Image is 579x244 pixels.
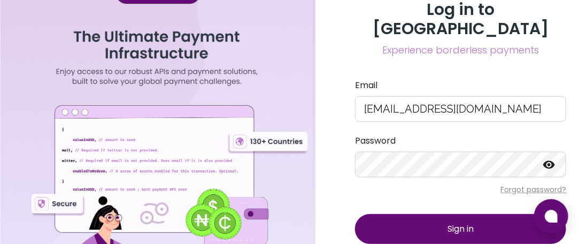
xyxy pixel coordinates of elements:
button: Open chat window [534,199,568,233]
p: Forgot password? [355,184,566,195]
label: Password [355,135,566,147]
span: Experience borderless payments [355,43,566,58]
button: Sign in [355,214,566,244]
span: Sign in [447,223,474,235]
label: Email [355,79,566,92]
